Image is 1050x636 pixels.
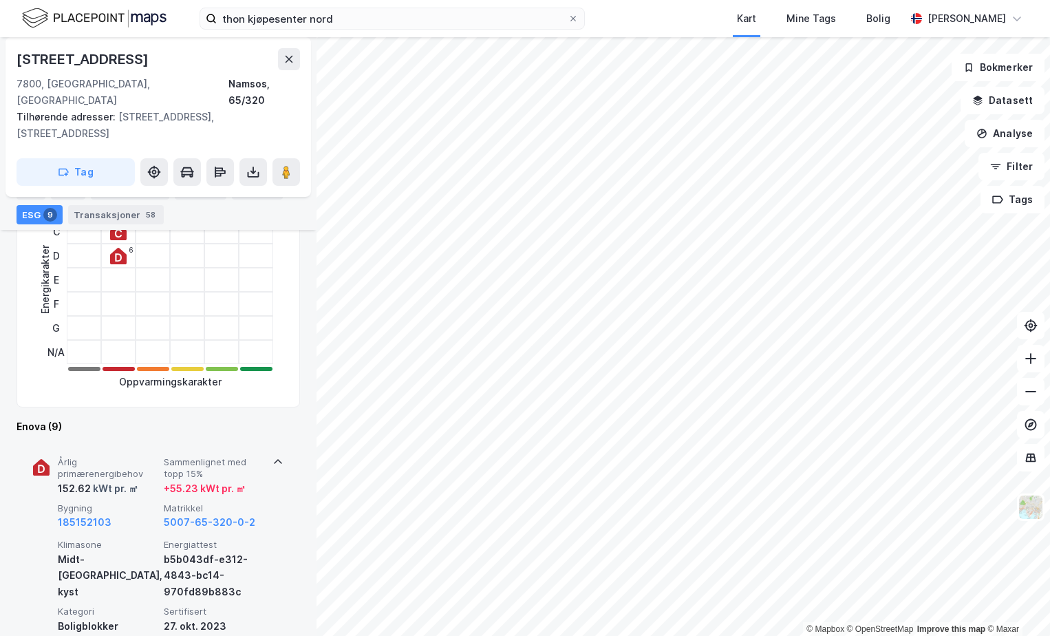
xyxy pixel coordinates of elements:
[47,316,65,340] div: G
[164,606,264,617] span: Sertifisert
[143,208,158,222] div: 58
[978,153,1044,180] button: Filter
[981,570,1050,636] iframe: Chat Widget
[43,208,57,222] div: 9
[17,48,151,70] div: [STREET_ADDRESS]
[164,502,264,514] span: Matrikkel
[17,111,118,123] span: Tilhørende adresser:
[217,8,568,29] input: Søk på adresse, matrikkel, gårdeiere, leietakere eller personer
[164,514,255,531] button: 5007-65-320-0-2
[47,292,65,316] div: F
[22,6,167,30] img: logo.f888ab2527a4732fd821a326f86c7f29.svg
[847,624,914,634] a: OpenStreetMap
[58,606,158,617] span: Kategori
[737,10,756,27] div: Kart
[866,10,890,27] div: Bolig
[58,618,158,635] div: Boligblokker
[37,245,54,314] div: Energikarakter
[981,570,1050,636] div: Kontrollprogram for chat
[47,268,65,292] div: E
[119,374,222,390] div: Oppvarmingskarakter
[1018,494,1044,520] img: Z
[164,480,246,497] div: + 55.23 kWt pr. ㎡
[47,220,65,244] div: C
[786,10,836,27] div: Mine Tags
[68,205,164,224] div: Transaksjoner
[961,87,1044,114] button: Datasett
[228,76,300,109] div: Namsos, 65/320
[17,418,300,435] div: Enova (9)
[164,539,264,551] span: Energiattest
[17,158,135,186] button: Tag
[129,246,133,254] div: 6
[917,624,985,634] a: Improve this map
[58,480,138,497] div: 152.62
[58,539,158,551] span: Klimasone
[928,10,1006,27] div: [PERSON_NAME]
[47,340,65,364] div: N/A
[981,186,1044,213] button: Tags
[58,456,158,480] span: Årlig primærenergibehov
[806,624,844,634] a: Mapbox
[164,551,264,601] div: b5b043df-e312-4843-bc14-970fd89b883c
[17,109,289,142] div: [STREET_ADDRESS], [STREET_ADDRESS]
[58,502,158,514] span: Bygning
[91,480,138,497] div: kWt pr. ㎡
[965,120,1044,147] button: Analyse
[47,244,65,268] div: D
[164,456,264,480] span: Sammenlignet med topp 15%
[58,514,111,531] button: 185152103
[17,76,228,109] div: 7800, [GEOGRAPHIC_DATA], [GEOGRAPHIC_DATA]
[164,618,264,635] div: 27. okt. 2023
[58,551,158,601] div: Midt-[GEOGRAPHIC_DATA], kyst
[17,205,63,224] div: ESG
[952,54,1044,81] button: Bokmerker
